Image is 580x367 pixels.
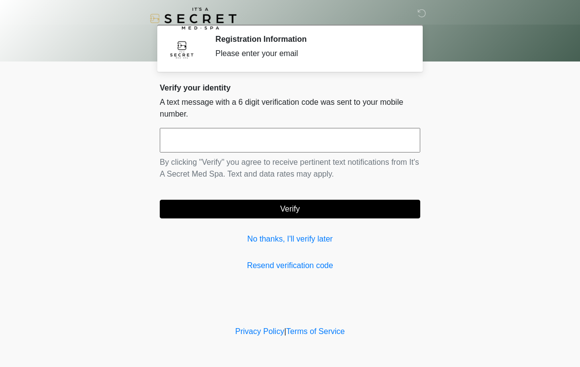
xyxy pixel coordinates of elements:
a: | [284,327,286,336]
button: Verify [160,200,420,218]
a: Privacy Policy [235,327,285,336]
a: Resend verification code [160,260,420,272]
p: A text message with a 6 digit verification code was sent to your mobile number. [160,96,420,120]
div: Please enter your email [215,48,406,60]
a: No thanks, I'll verify later [160,233,420,245]
img: Agent Avatar [167,34,197,64]
p: By clicking "Verify" you agree to receive pertinent text notifications from It's A Secret Med Spa... [160,156,420,180]
a: Terms of Service [286,327,345,336]
h2: Verify your identity [160,83,420,92]
img: It's A Secret Med Spa Logo [150,7,236,30]
h2: Registration Information [215,34,406,44]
